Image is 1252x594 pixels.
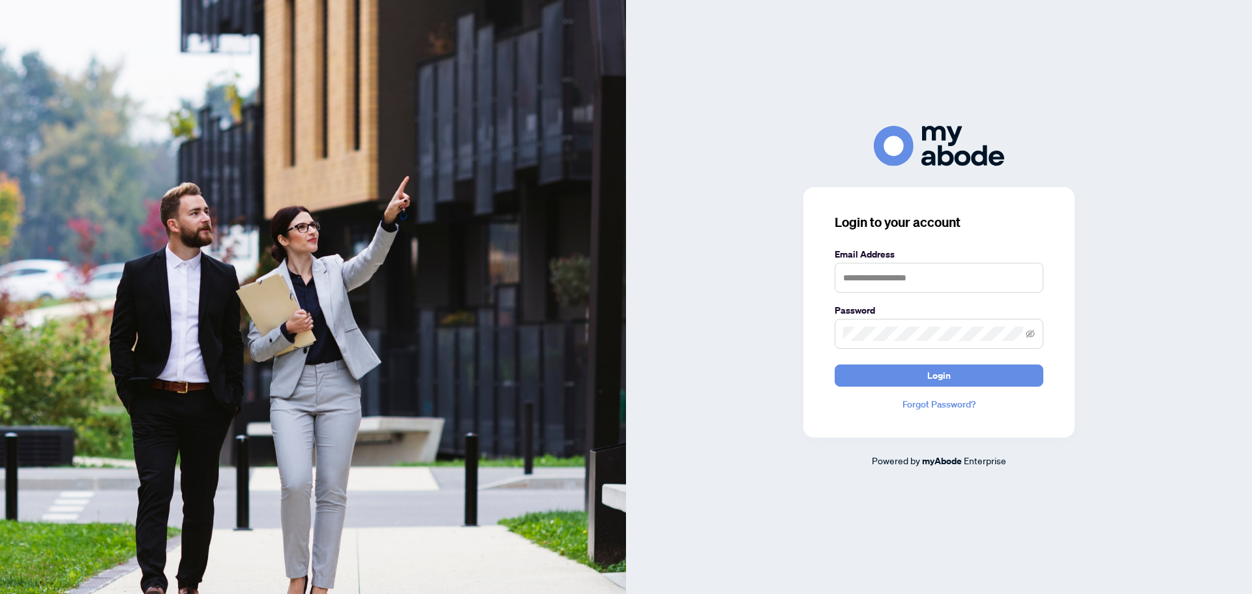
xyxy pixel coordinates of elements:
[835,364,1043,387] button: Login
[835,303,1043,318] label: Password
[872,454,920,466] span: Powered by
[927,365,951,386] span: Login
[922,454,962,468] a: myAbode
[835,247,1043,261] label: Email Address
[835,397,1043,411] a: Forgot Password?
[835,213,1043,231] h3: Login to your account
[1026,329,1035,338] span: eye-invisible
[964,454,1006,466] span: Enterprise
[874,126,1004,166] img: ma-logo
